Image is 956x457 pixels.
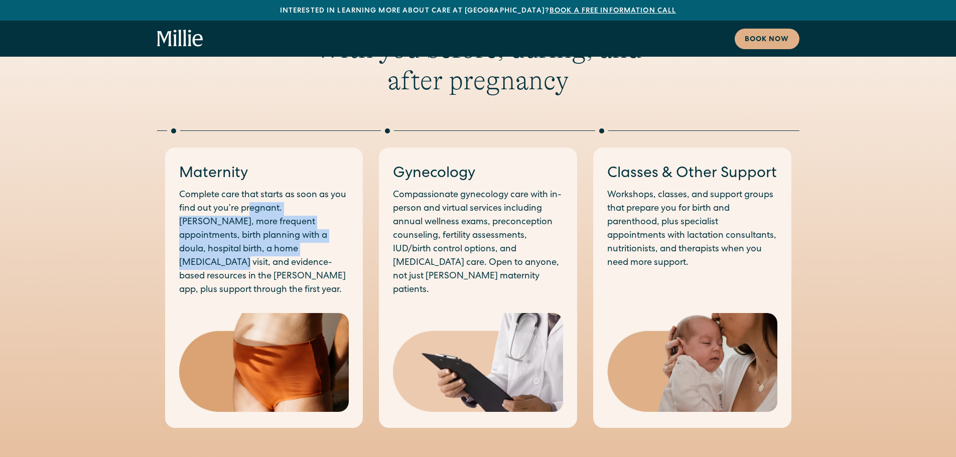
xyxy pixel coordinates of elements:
img: Medical professional in a white coat holding a clipboard, representing expert care and diagnosis ... [393,313,563,412]
a: Book now [735,29,799,49]
img: Mother gently kissing her newborn's head, capturing a tender moment of love and early bonding in ... [607,313,777,412]
p: Workshops, classes, and support groups that prepare you for birth and parenthood, plus specialist... [607,189,777,270]
p: Compassionate gynecology care with in-person and virtual services including annual wellness exams... [393,189,563,297]
a: Maternity [179,167,248,182]
div: Book now [745,35,789,45]
a: Gynecology [393,167,475,182]
a: home [157,30,203,48]
a: Book a free information call [550,8,676,15]
img: Close-up of a woman's midsection wearing high-waisted postpartum underwear, highlighting comfort ... [179,313,349,412]
a: Classes & Other Support [607,167,777,182]
p: Complete care that starts as soon as you find out you’re pregnant. [PERSON_NAME], more frequent a... [179,189,349,297]
h2: With you before, during, and after pregnancy [286,34,671,96]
